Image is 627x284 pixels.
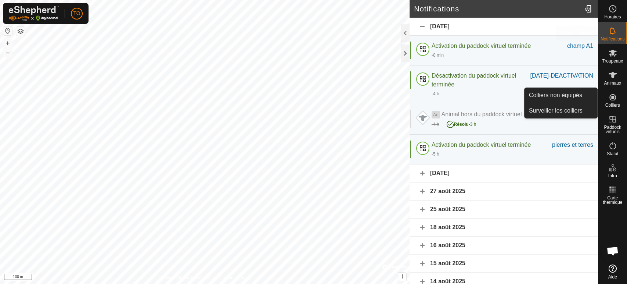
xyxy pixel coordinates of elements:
span: Notifications [601,37,624,41]
a: Contactez-nous [219,274,250,281]
div: 16 août 2025 [410,237,598,255]
div: -8 min [432,52,444,58]
span: i [401,273,403,280]
div: 18 août 2025 [410,219,598,237]
h2: Notifications [414,4,582,13]
span: Statut [607,152,618,156]
div: [DATE]-DEACTIVATION [530,71,593,89]
span: Aide [608,275,617,279]
div: [DATE] [410,164,598,182]
div: pierres et terres [552,141,593,149]
div: -4 h [432,121,439,128]
div: 25 août 2025 [410,200,598,219]
div: -5 h [432,151,439,157]
div: champ A1 [567,42,593,50]
div: 15 août 2025 [410,255,598,273]
span: Paddock virtuels [600,125,625,134]
span: Infra [608,174,617,178]
a: Open chat [602,240,624,262]
span: Horaires [604,15,621,19]
span: Désactivation du paddock virtuel terminée [432,72,516,88]
span: Colliers non équipés [529,91,582,100]
span: Animaux [604,81,621,85]
div: -4 h [432,90,439,97]
div: [DATE] [410,18,598,36]
span: Carte thermique [600,196,625,205]
span: Animal hors du paddock virtuel [442,111,522,117]
span: Activation du paddock virtuel terminée [432,142,531,148]
button: i [398,273,406,281]
img: Logo Gallagher [9,6,59,21]
a: Colliers non équipés [525,88,597,103]
span: Ae [432,111,440,118]
button: Couches de carte [16,27,25,36]
span: Surveiller les colliers [529,106,583,115]
button: – [3,48,12,57]
span: Activation du paddock virtuel terminée [432,43,531,49]
a: Surveiller les colliers [525,103,597,118]
span: TO [73,10,80,17]
a: Aide [598,262,627,282]
button: + [3,39,12,47]
a: Politique de confidentialité [159,274,210,281]
span: Troupeaux [602,59,623,63]
div: -3 h [447,119,476,128]
div: 27 août 2025 [410,182,598,200]
span: Résolu [454,122,469,127]
button: Réinitialiser la carte [3,26,12,35]
span: Colliers [605,103,620,107]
